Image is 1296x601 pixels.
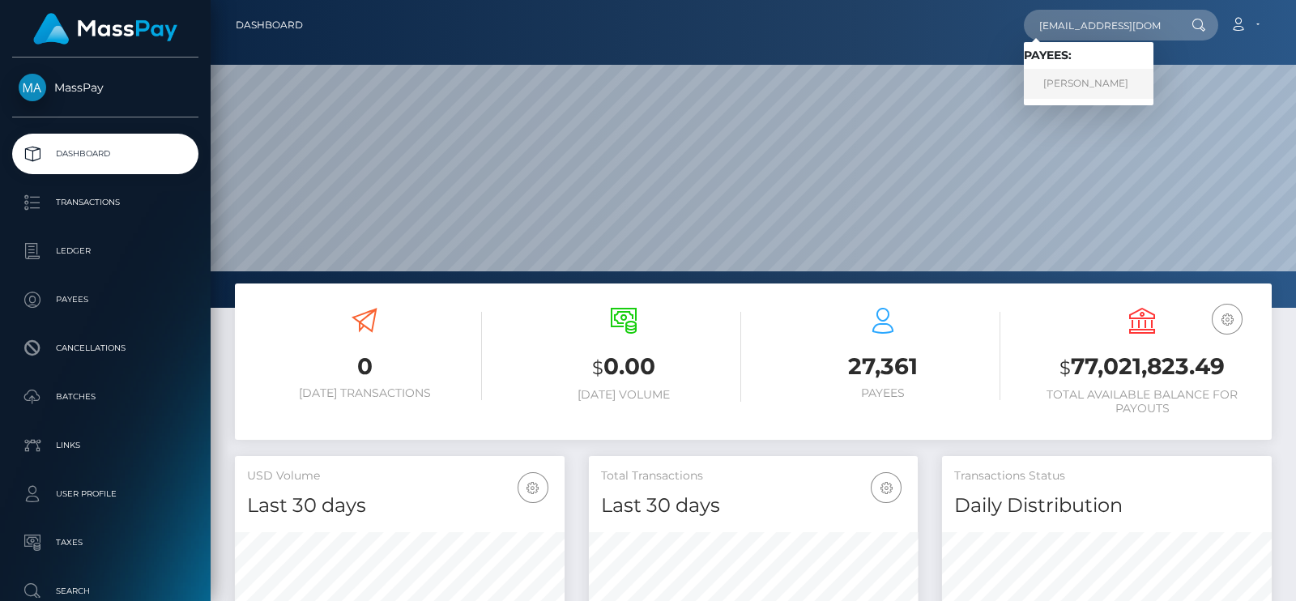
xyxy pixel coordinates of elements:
[954,468,1260,484] h5: Transactions Status
[19,239,192,263] p: Ledger
[1025,351,1260,384] h3: 77,021,823.49
[236,8,303,42] a: Dashboard
[12,279,198,320] a: Payees
[19,142,192,166] p: Dashboard
[19,74,46,101] img: MassPay
[247,386,482,400] h6: [DATE] Transactions
[954,492,1260,520] h4: Daily Distribution
[12,182,198,223] a: Transactions
[765,351,1000,382] h3: 27,361
[592,356,603,379] small: $
[19,531,192,555] p: Taxes
[19,288,192,312] p: Payees
[765,386,1000,400] h6: Payees
[19,433,192,458] p: Links
[506,388,741,402] h6: [DATE] Volume
[19,482,192,506] p: User Profile
[1024,10,1176,40] input: Search...
[12,377,198,417] a: Batches
[601,468,906,484] h5: Total Transactions
[601,492,906,520] h4: Last 30 days
[1059,356,1071,379] small: $
[247,351,482,382] h3: 0
[1024,69,1153,99] a: [PERSON_NAME]
[12,80,198,95] span: MassPay
[247,492,552,520] h4: Last 30 days
[12,134,198,174] a: Dashboard
[19,385,192,409] p: Batches
[12,425,198,466] a: Links
[19,336,192,360] p: Cancellations
[12,522,198,563] a: Taxes
[19,190,192,215] p: Transactions
[12,474,198,514] a: User Profile
[33,13,177,45] img: MassPay Logo
[12,231,198,271] a: Ledger
[506,351,741,384] h3: 0.00
[1025,388,1260,416] h6: Total Available Balance for Payouts
[1024,49,1153,62] h6: Payees:
[247,468,552,484] h5: USD Volume
[12,328,198,369] a: Cancellations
